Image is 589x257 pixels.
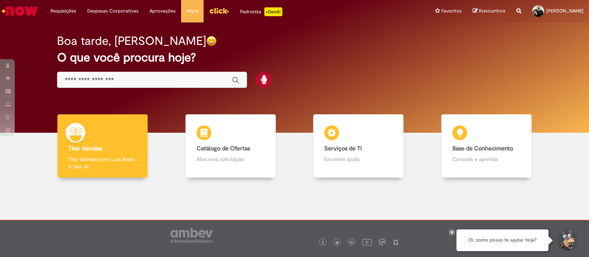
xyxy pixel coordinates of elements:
[206,36,217,46] img: happy-face.png
[362,237,372,247] img: logo_footer_youtube.png
[456,229,549,251] div: Oi, como posso te ajudar hoje?
[324,156,392,163] p: Encontre ajuda
[39,114,167,178] a: Tirar dúvidas Tirar dúvidas com Lupi Assist e Gen Ai
[68,156,137,170] p: Tirar dúvidas com Lupi Assist e Gen Ai
[240,7,282,16] div: Padroniza
[1,4,39,18] img: ServiceNow
[68,145,102,152] b: Tirar dúvidas
[441,7,462,15] span: Favoritos
[321,241,325,244] img: logo_footer_facebook.png
[452,145,513,152] b: Base de Conhecimento
[197,156,265,163] p: Abra uma solicitação
[294,114,423,178] a: Serviços de TI Encontre ajuda
[546,8,583,14] span: [PERSON_NAME]
[264,7,282,16] p: +GenAi
[452,156,521,163] p: Consulte e aprenda
[187,7,198,15] span: More
[170,228,213,243] img: logo_footer_ambev_rotulo_gray.png
[473,8,505,15] a: Rascunhos
[350,240,353,245] img: logo_footer_linkedin.png
[379,239,385,245] img: logo_footer_workplace.png
[423,114,551,178] a: Base de Conhecimento Consulte e aprenda
[392,239,399,245] img: logo_footer_naosei.png
[167,114,295,178] a: Catálogo de Ofertas Abra uma solicitação
[324,145,362,152] b: Serviços de TI
[479,7,505,14] span: Rascunhos
[57,35,206,47] h2: Boa tarde, [PERSON_NAME]
[57,51,532,64] h2: O que você procura hoje?
[335,241,339,244] img: logo_footer_twitter.png
[556,229,578,251] button: Iniciar Conversa de Suporte
[209,5,229,16] img: click_logo_yellow_360x200.png
[87,7,138,15] span: Despesas Corporativas
[149,7,176,15] span: Aprovações
[197,145,250,152] b: Catálogo de Ofertas
[50,7,76,15] span: Requisições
